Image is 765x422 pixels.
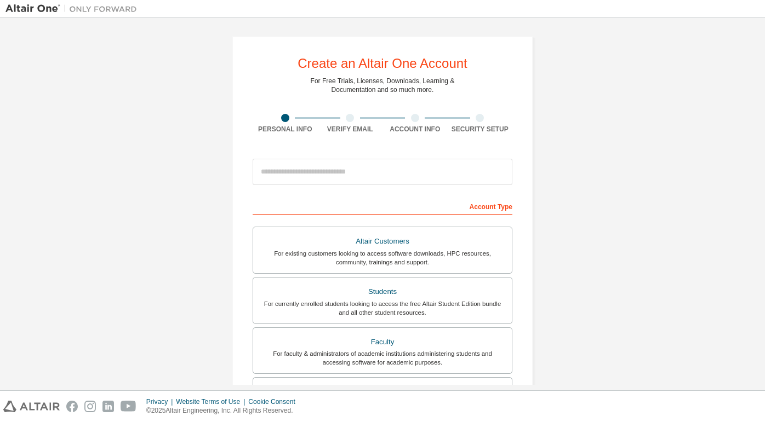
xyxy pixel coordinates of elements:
p: © 2025 Altair Engineering, Inc. All Rights Reserved. [146,406,302,415]
img: linkedin.svg [102,401,114,412]
div: Personal Info [253,125,318,134]
div: Altair Customers [260,234,505,249]
div: Security Setup [448,125,513,134]
img: Altair One [5,3,142,14]
img: instagram.svg [84,401,96,412]
div: Privacy [146,397,176,406]
div: Verify Email [318,125,383,134]
div: For faculty & administrators of academic institutions administering students and accessing softwa... [260,349,505,367]
div: For Free Trials, Licenses, Downloads, Learning & Documentation and so much more. [311,77,455,94]
div: Cookie Consent [248,397,301,406]
div: Website Terms of Use [176,397,248,406]
div: Everyone else [260,384,505,400]
div: Account Info [382,125,448,134]
div: Faculty [260,334,505,350]
img: youtube.svg [121,401,136,412]
img: facebook.svg [66,401,78,412]
div: For currently enrolled students looking to access the free Altair Student Edition bundle and all ... [260,299,505,317]
div: For existing customers looking to access software downloads, HPC resources, community, trainings ... [260,249,505,267]
div: Create an Altair One Account [298,57,467,70]
div: Students [260,284,505,299]
img: altair_logo.svg [3,401,60,412]
div: Account Type [253,197,512,215]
